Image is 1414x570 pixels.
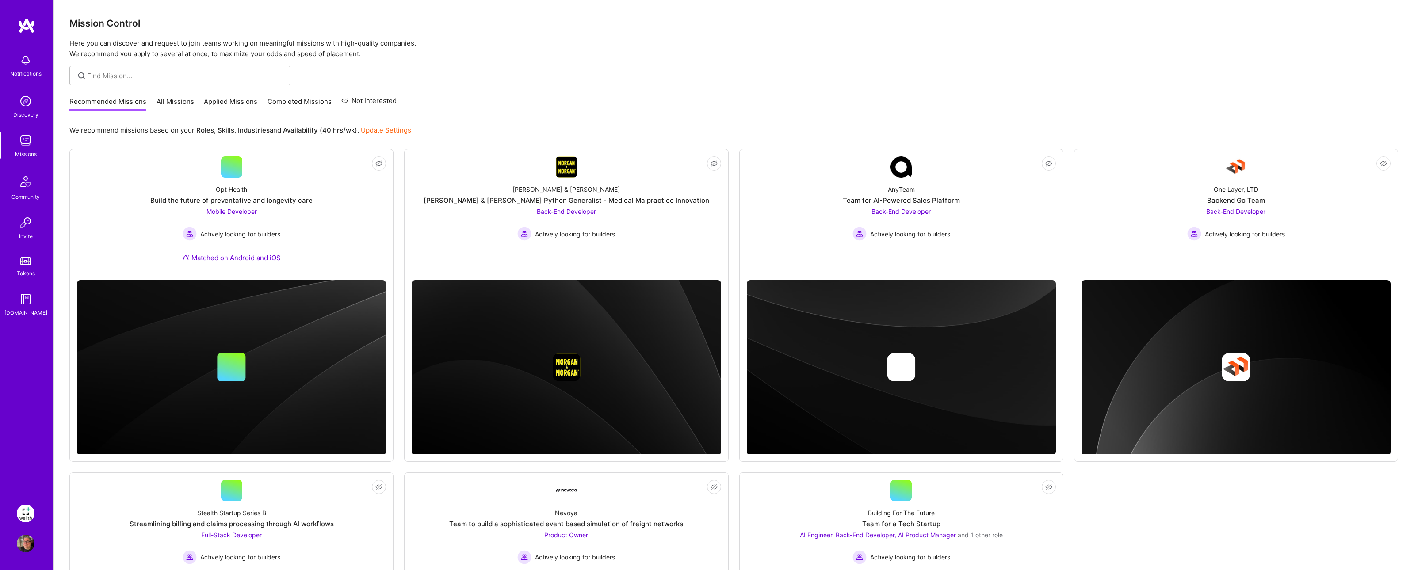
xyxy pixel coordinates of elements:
img: Actively looking for builders [517,550,531,564]
span: Actively looking for builders [870,229,950,239]
i: icon EyeClosed [711,483,718,490]
img: Invite [17,214,34,232]
input: Find Mission... [87,71,284,80]
div: Team for AI-Powered Sales Platform [843,196,960,205]
i: icon SearchGrey [76,71,87,81]
a: Not Interested [341,95,397,111]
img: Wellth: Team for Health and Wellness [17,505,34,522]
div: Stealth Startup Series B [197,508,266,517]
div: Streamlining billing and claims processing through AI workflows [130,519,334,528]
a: Stealth Startup Series BStreamlining billing and claims processing through AI workflowsFull-Stack... [77,480,386,564]
a: User Avatar [15,535,37,552]
div: Discovery [13,110,38,119]
a: Recommended Missions [69,97,146,111]
img: Company logo [887,353,915,381]
p: We recommend missions based on your , , and . [69,125,411,135]
img: Actively looking for builders [852,227,867,241]
img: bell [17,51,34,69]
span: Back-End Developer [871,208,931,215]
span: Mobile Developer [206,208,257,215]
div: Tokens [17,269,35,278]
img: cover [1082,280,1391,456]
div: Nevoya [555,508,577,517]
div: Team for a Tech Startup [862,519,940,528]
img: Ateam Purple Icon [182,254,189,261]
img: Company logo [1222,353,1250,381]
img: Company Logo [890,156,912,178]
a: Applied Missions [204,97,257,111]
img: Actively looking for builders [183,227,197,241]
span: Actively looking for builders [200,552,280,562]
a: All Missions [157,97,194,111]
i: icon EyeClosed [711,160,718,167]
img: Company Logo [556,156,577,178]
a: Completed Missions [268,97,332,111]
img: Actively looking for builders [183,550,197,564]
div: Notifications [10,69,42,78]
img: discovery [17,92,34,110]
span: Full-Stack Developer [201,531,262,539]
a: Company LogoAnyTeamTeam for AI-Powered Sales PlatformBack-End Developer Actively looking for buil... [747,156,1056,273]
h3: Mission Control [69,18,1398,29]
a: Company LogoOne Layer, LTDBackend Go TeamBack-End Developer Actively looking for buildersActively... [1082,156,1391,273]
img: cover [77,280,386,455]
i: icon EyeClosed [1045,160,1052,167]
span: AI Engineer, Back-End Developer, AI Product Manager [800,531,956,539]
img: Company logo [552,353,581,381]
img: cover [747,280,1056,455]
a: Building For The FutureTeam for a Tech StartupAI Engineer, Back-End Developer, AI Product Manager... [747,480,1056,564]
div: [PERSON_NAME] & [PERSON_NAME] [512,185,620,194]
img: Actively looking for builders [517,227,531,241]
div: Build the future of preventative and longevity care [150,196,313,205]
div: Opt Health [216,185,247,194]
b: Availability (40 hrs/wk) [283,126,357,134]
img: guide book [17,290,34,308]
i: icon EyeClosed [375,160,382,167]
a: Update Settings [361,126,411,134]
i: icon EyeClosed [1380,160,1387,167]
div: Matched on Android and iOS [182,253,281,262]
img: Company Logo [1225,156,1246,178]
div: Invite [19,232,33,241]
div: Community [11,192,40,201]
div: [PERSON_NAME] & [PERSON_NAME] Python Generalist - Medical Malpractice Innovation [424,196,709,205]
span: Product Owner [544,531,588,539]
div: Building For The Future [868,508,935,517]
b: Skills [218,126,234,134]
img: Actively looking for builders [1187,227,1201,241]
span: Back-End Developer [1206,208,1265,215]
img: Actively looking for builders [852,550,867,564]
a: Company LogoNevoyaTeam to build a sophisticated event based simulation of freight networksProduct... [412,480,721,564]
p: Here you can discover and request to join teams working on meaningful missions with high-quality ... [69,38,1398,59]
a: Wellth: Team for Health and Wellness [15,505,37,522]
img: tokens [20,257,31,265]
span: Actively looking for builders [870,552,950,562]
div: One Layer, LTD [1214,185,1258,194]
span: Actively looking for builders [200,229,280,239]
img: Company Logo [556,489,577,492]
a: Opt HealthBuild the future of preventative and longevity careMobile Developer Actively looking fo... [77,156,386,273]
i: icon EyeClosed [1045,483,1052,490]
span: Actively looking for builders [535,229,615,239]
div: Missions [15,149,37,159]
b: Industries [238,126,270,134]
span: Actively looking for builders [535,552,615,562]
img: User Avatar [17,535,34,552]
div: Backend Go Team [1207,196,1265,205]
span: Actively looking for builders [1205,229,1285,239]
img: cover [412,280,721,455]
img: logo [18,18,35,34]
div: AnyTeam [888,185,915,194]
b: Roles [196,126,214,134]
img: Community [15,171,36,192]
img: teamwork [17,132,34,149]
div: Team to build a sophisticated event based simulation of freight networks [449,519,683,528]
i: icon EyeClosed [375,483,382,490]
span: and 1 other role [958,531,1003,539]
a: Company Logo[PERSON_NAME] & [PERSON_NAME][PERSON_NAME] & [PERSON_NAME] Python Generalist - Medica... [412,156,721,273]
span: Back-End Developer [537,208,596,215]
div: [DOMAIN_NAME] [4,308,47,317]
